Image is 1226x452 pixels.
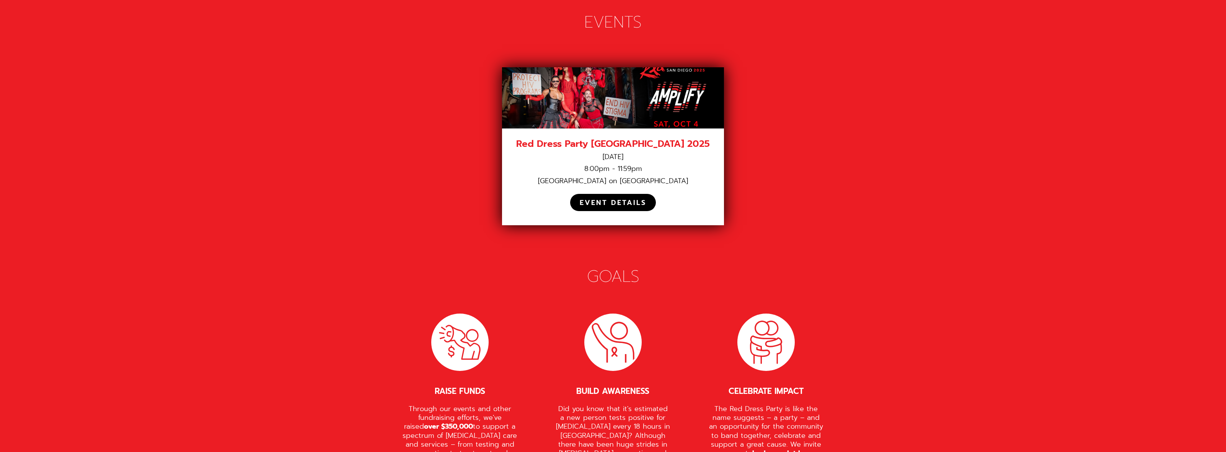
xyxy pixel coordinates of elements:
div: [GEOGRAPHIC_DATA] on [GEOGRAPHIC_DATA] [512,177,714,185]
img: Transfer [584,314,642,371]
strong: over $350,000 [424,421,473,432]
div: Red Dress Party [GEOGRAPHIC_DATA] 2025 [512,138,714,150]
div: [DATE] [512,153,714,161]
div: RAISE FUNDS [403,386,517,397]
div: EVENTS [376,12,850,33]
div: BUILD AWARENESS [556,386,670,397]
a: Red Dress Party [GEOGRAPHIC_DATA] 2025[DATE]8:00pm - 11:59pm[GEOGRAPHIC_DATA] on [GEOGRAPHIC_DATA... [502,67,724,225]
div: GOALS [376,266,850,287]
div: CELEBRATE IMPACT [709,386,823,397]
img: Together [737,314,795,371]
div: 8:00pm - 11:59pm [512,164,714,173]
div: EVENT DETAILS [580,198,646,207]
